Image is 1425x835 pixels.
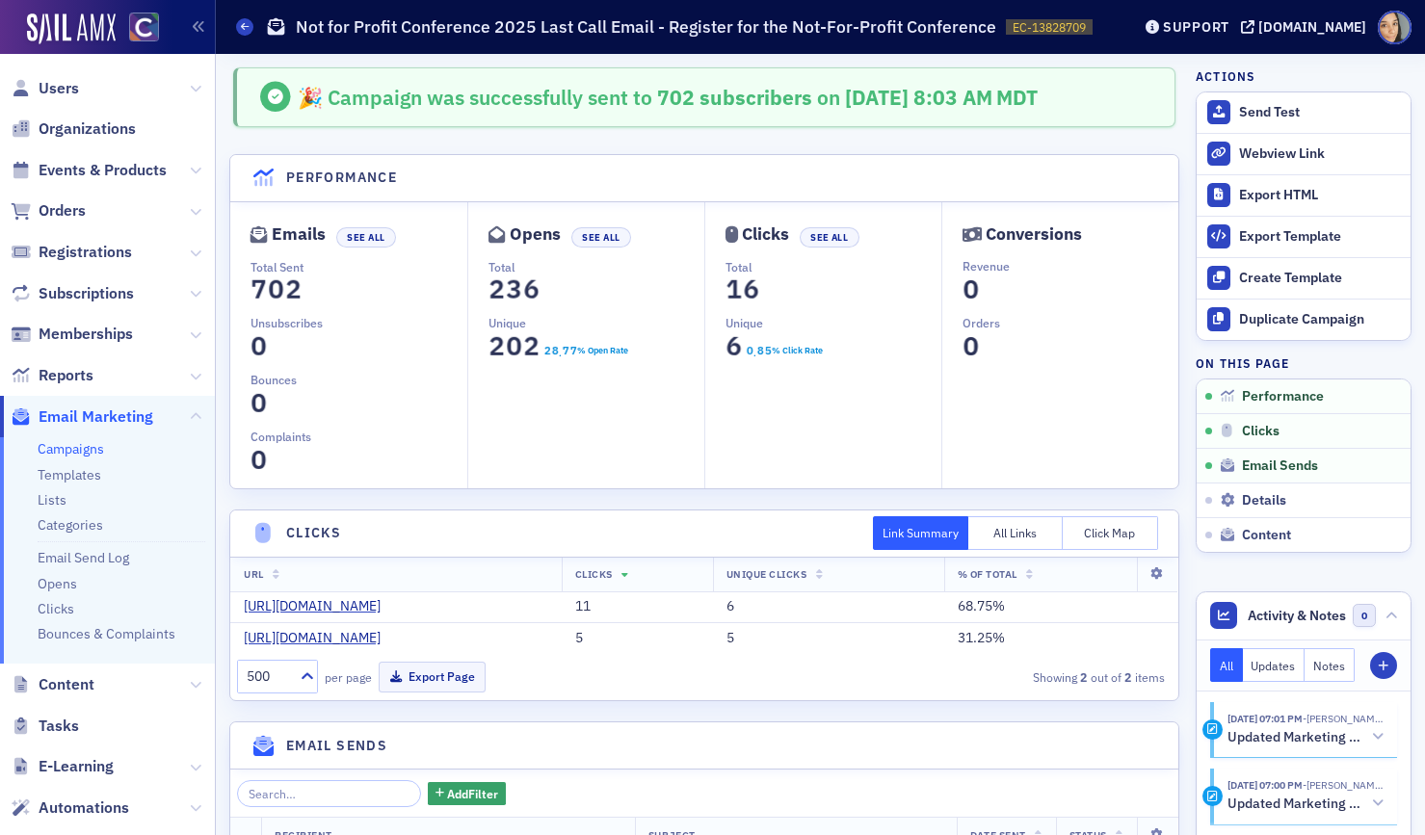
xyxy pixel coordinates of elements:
[1197,216,1411,257] a: Export Template
[575,598,699,615] div: 11
[38,466,101,483] a: Templates
[251,392,268,414] section: 0
[772,344,823,357] div: % Click Rate
[992,84,1038,111] span: MDT
[246,386,272,420] span: 0
[753,347,756,360] span: .
[246,443,272,477] span: 0
[1063,516,1158,550] button: Click Map
[488,258,704,275] p: Total
[280,273,306,306] span: 2
[726,314,941,331] p: Unique
[27,13,116,44] a: SailAMX
[963,335,980,357] section: 0
[501,273,527,306] span: 3
[958,273,984,306] span: 0
[488,278,541,300] section: 236
[1243,648,1306,682] button: Updates
[755,342,765,359] span: 8
[1227,712,1303,725] time: 5/7/2025 07:01 PM
[488,335,541,357] section: 202
[11,118,136,140] a: Organizations
[251,371,467,388] p: Bounces
[11,324,133,345] a: Memberships
[11,756,114,777] a: E-Learning
[963,314,1178,331] p: Orders
[958,630,1165,647] div: 31.25%
[1239,311,1401,328] div: Duplicate Campaign
[1239,270,1401,287] div: Create Template
[652,84,812,111] span: 702 subscribers
[11,674,94,695] a: Content
[1227,729,1365,746] h5: Updated Marketing platform email campaign: Not for Profit Conference 2025 Last Call Email - Regis...
[745,342,754,359] span: 0
[38,549,129,566] a: Email Send Log
[39,78,79,99] span: Users
[1077,668,1091,686] strong: 2
[1242,423,1280,440] span: Clicks
[11,78,79,99] a: Users
[244,598,395,615] a: [URL][DOMAIN_NAME]
[286,168,397,188] h4: Performance
[11,200,86,222] a: Orders
[1210,648,1243,682] button: All
[1242,492,1286,509] span: Details
[1197,299,1411,340] button: Duplicate Campaign
[11,242,132,263] a: Registrations
[11,160,167,181] a: Events & Products
[325,668,372,686] label: per page
[39,674,94,695] span: Content
[39,716,79,737] span: Tasks
[1227,794,1384,814] button: Updated Marketing platform email campaign: Not for Profit Conference 2025 Last Call Email - Regis...
[1196,67,1255,85] h4: Actions
[272,229,326,240] div: Emails
[39,242,132,263] span: Registrations
[1202,786,1223,806] div: Activity
[247,666,289,687] div: 500
[246,329,272,363] span: 0
[39,797,129,819] span: Automations
[873,516,968,550] button: Link Summary
[1239,187,1401,204] div: Export HTML
[575,630,699,647] div: 5
[11,716,79,737] a: Tasks
[958,567,1017,581] span: % Of Total
[1197,92,1411,133] button: Send Test
[251,314,467,331] p: Unsubscribes
[1241,20,1373,34] button: [DOMAIN_NAME]
[800,227,859,248] button: See All
[726,278,760,300] section: 16
[1353,604,1377,628] span: 0
[1248,606,1346,626] span: Activity & Notes
[543,344,577,357] section: 28.77
[484,329,510,363] span: 2
[501,329,527,363] span: 0
[38,575,77,592] a: Opens
[38,600,74,617] a: Clicks
[1202,719,1223,740] div: Activity
[1378,11,1412,44] span: Profile
[510,229,561,240] div: Opens
[286,736,387,756] h4: Email Sends
[251,278,303,300] section: 702
[738,273,764,306] span: 6
[763,342,773,359] span: 5
[1305,648,1355,682] button: Notes
[39,324,133,345] span: Memberships
[336,227,396,248] button: See All
[38,491,66,509] a: Lists
[251,258,467,275] p: Total Sent
[958,598,1165,615] div: 68.75%
[116,13,159,45] a: View Homepage
[298,84,845,111] span: 🎉 Campaign was successfully sent to on
[1303,712,1384,725] span: Lauren Standiford
[726,598,931,615] div: 6
[39,118,136,140] span: Organizations
[39,406,153,428] span: Email Marketing
[721,329,747,363] span: 6
[244,567,264,581] span: URL
[518,273,544,306] span: 6
[428,782,507,806] button: AddFilter
[1242,527,1291,544] span: Content
[518,329,544,363] span: 2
